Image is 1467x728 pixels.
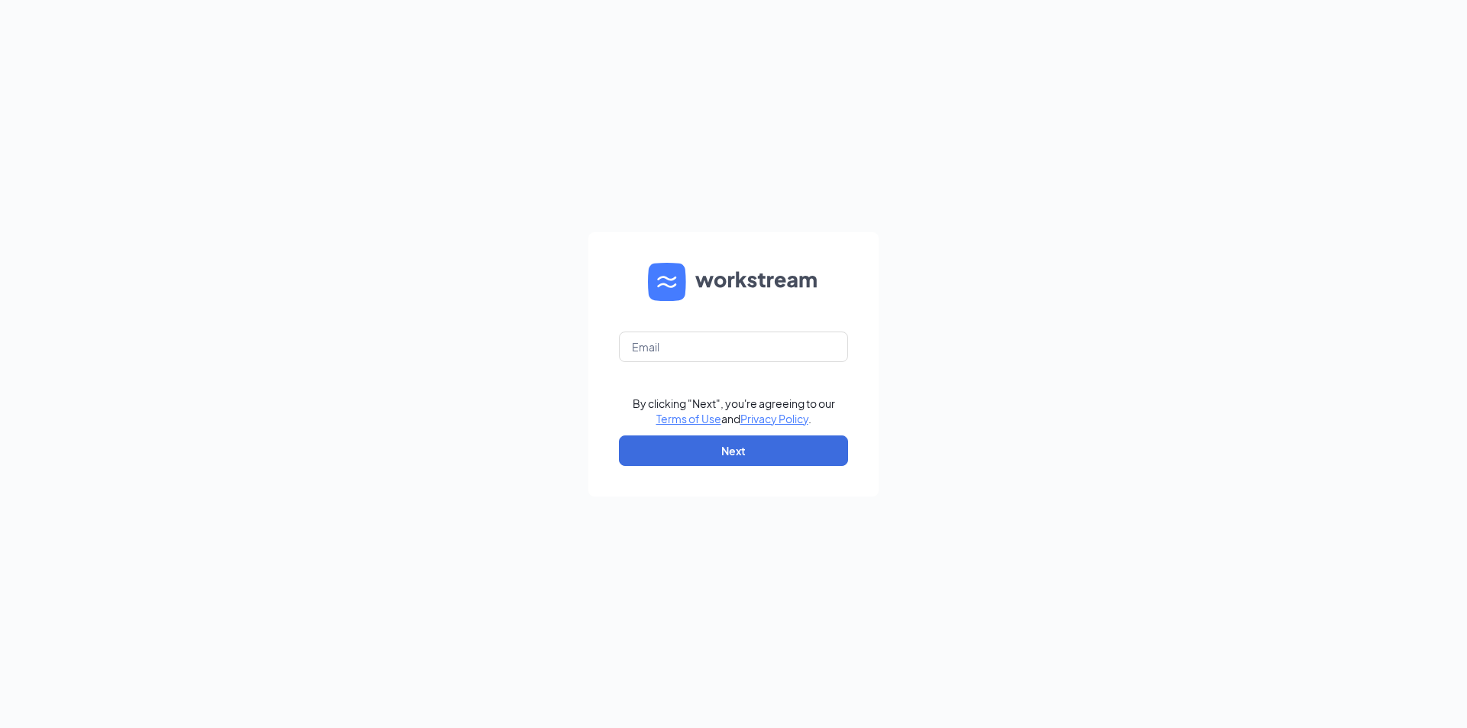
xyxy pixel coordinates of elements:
input: Email [619,332,848,362]
div: By clicking "Next", you're agreeing to our and . [633,396,835,426]
a: Terms of Use [656,412,721,425]
img: WS logo and Workstream text [648,263,819,301]
a: Privacy Policy [740,412,808,425]
button: Next [619,435,848,466]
